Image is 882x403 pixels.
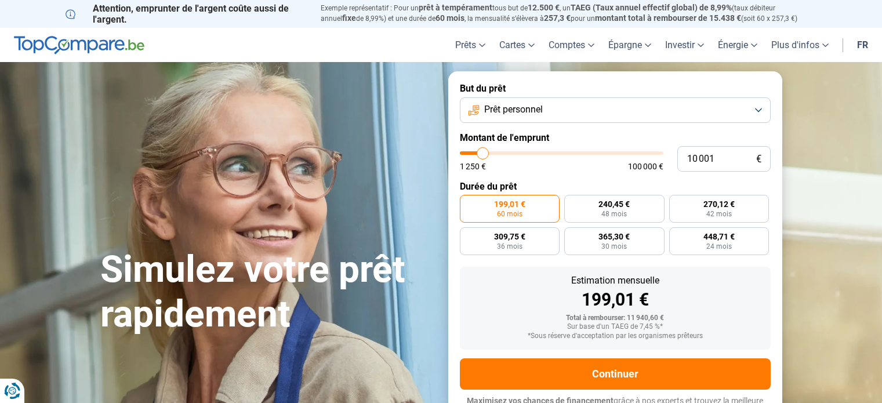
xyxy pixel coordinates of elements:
[850,28,875,62] a: fr
[419,3,492,12] span: prêt à tempérament
[528,3,560,12] span: 12.500 €
[542,28,601,62] a: Comptes
[484,103,543,116] span: Prêt personnel
[435,13,464,23] span: 60 mois
[494,200,525,208] span: 199,01 €
[342,13,356,23] span: fixe
[14,36,144,55] img: TopCompare
[544,13,571,23] span: 257,3 €
[469,314,761,322] div: Total à rembourser: 11 940,60 €
[497,210,522,217] span: 60 mois
[460,162,486,170] span: 1 250 €
[658,28,711,62] a: Investir
[492,28,542,62] a: Cartes
[764,28,836,62] a: Plus d'infos
[601,210,627,217] span: 48 mois
[469,291,761,308] div: 199,01 €
[469,323,761,331] div: Sur base d'un TAEG de 7,45 %*
[460,132,771,143] label: Montant de l'emprunt
[601,28,658,62] a: Épargne
[494,233,525,241] span: 309,75 €
[598,200,630,208] span: 240,45 €
[601,243,627,250] span: 30 mois
[100,248,434,337] h1: Simulez votre prêt rapidement
[460,83,771,94] label: But du prêt
[497,243,522,250] span: 36 mois
[469,276,761,285] div: Estimation mensuelle
[703,233,735,241] span: 448,71 €
[321,3,817,24] p: Exemple représentatif : Pour un tous but de , un (taux débiteur annuel de 8,99%) et une durée de ...
[598,233,630,241] span: 365,30 €
[448,28,492,62] a: Prêts
[756,154,761,164] span: €
[469,332,761,340] div: *Sous réserve d'acceptation par les organismes prêteurs
[628,162,663,170] span: 100 000 €
[460,97,771,123] button: Prêt personnel
[66,3,307,25] p: Attention, emprunter de l'argent coûte aussi de l'argent.
[460,358,771,390] button: Continuer
[703,200,735,208] span: 270,12 €
[706,243,732,250] span: 24 mois
[571,3,732,12] span: TAEG (Taux annuel effectif global) de 8,99%
[595,13,741,23] span: montant total à rembourser de 15.438 €
[460,181,771,192] label: Durée du prêt
[711,28,764,62] a: Énergie
[706,210,732,217] span: 42 mois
